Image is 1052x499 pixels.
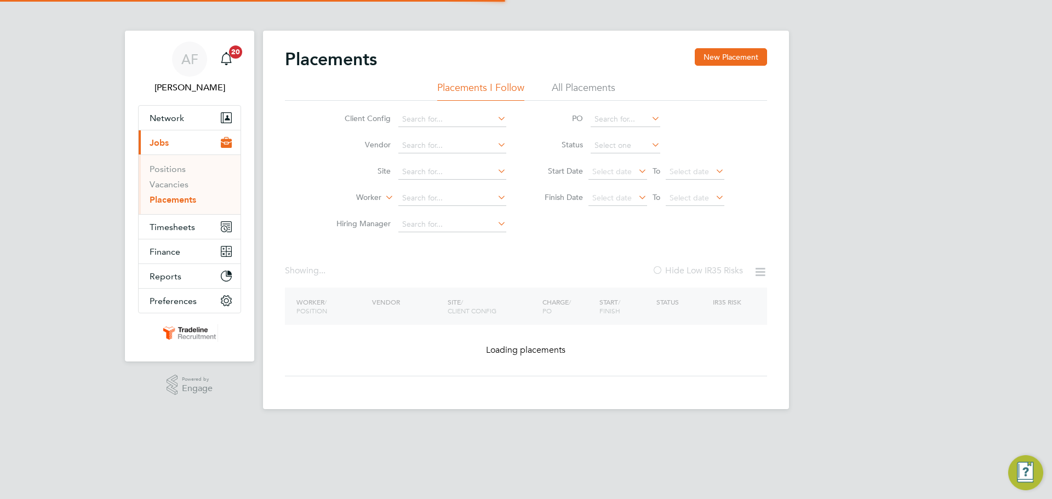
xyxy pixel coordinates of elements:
button: Engage Resource Center [1008,455,1043,490]
span: To [649,190,664,204]
div: Jobs [139,154,241,214]
label: Client Config [328,113,391,123]
li: Placements I Follow [437,81,524,101]
div: Showing [285,265,328,277]
a: Go to home page [138,324,241,342]
label: Vendor [328,140,391,150]
label: Site [328,166,391,176]
button: Finance [139,239,241,263]
a: AF[PERSON_NAME] [138,42,241,94]
button: Network [139,106,241,130]
a: Positions [150,164,186,174]
nav: Main navigation [125,31,254,362]
span: 20 [229,45,242,59]
span: Archie Flavell [138,81,241,94]
span: Select date [670,167,709,176]
span: Engage [182,384,213,393]
span: Reports [150,271,181,282]
button: Jobs [139,130,241,154]
input: Search for... [398,112,506,127]
a: Powered byEngage [167,375,213,395]
span: ... [319,265,325,276]
label: Hide Low IR35 Risks [652,265,743,276]
input: Search for... [591,112,660,127]
button: Reports [139,264,241,288]
span: Jobs [150,137,169,148]
span: Select date [670,193,709,203]
button: New Placement [695,48,767,66]
label: Worker [318,192,381,203]
input: Search for... [398,138,506,153]
li: All Placements [552,81,615,101]
button: Preferences [139,289,241,313]
span: Timesheets [150,222,195,232]
button: Timesheets [139,215,241,239]
span: Finance [150,246,180,257]
label: Status [534,140,583,150]
input: Search for... [398,191,506,206]
h2: Placements [285,48,377,70]
img: tradelinerecruitment-logo-retina.png [161,324,218,342]
span: Select date [592,193,632,203]
input: Search for... [398,217,506,232]
span: Powered by [182,375,213,384]
a: 20 [215,42,237,77]
label: Start Date [534,166,583,176]
input: Search for... [398,164,506,180]
a: Placements [150,194,196,205]
label: Finish Date [534,192,583,202]
label: Hiring Manager [328,219,391,228]
span: Preferences [150,296,197,306]
a: Vacancies [150,179,188,190]
input: Select one [591,138,660,153]
span: AF [181,52,198,66]
span: Network [150,113,184,123]
span: Select date [592,167,632,176]
span: To [649,164,664,178]
label: PO [534,113,583,123]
